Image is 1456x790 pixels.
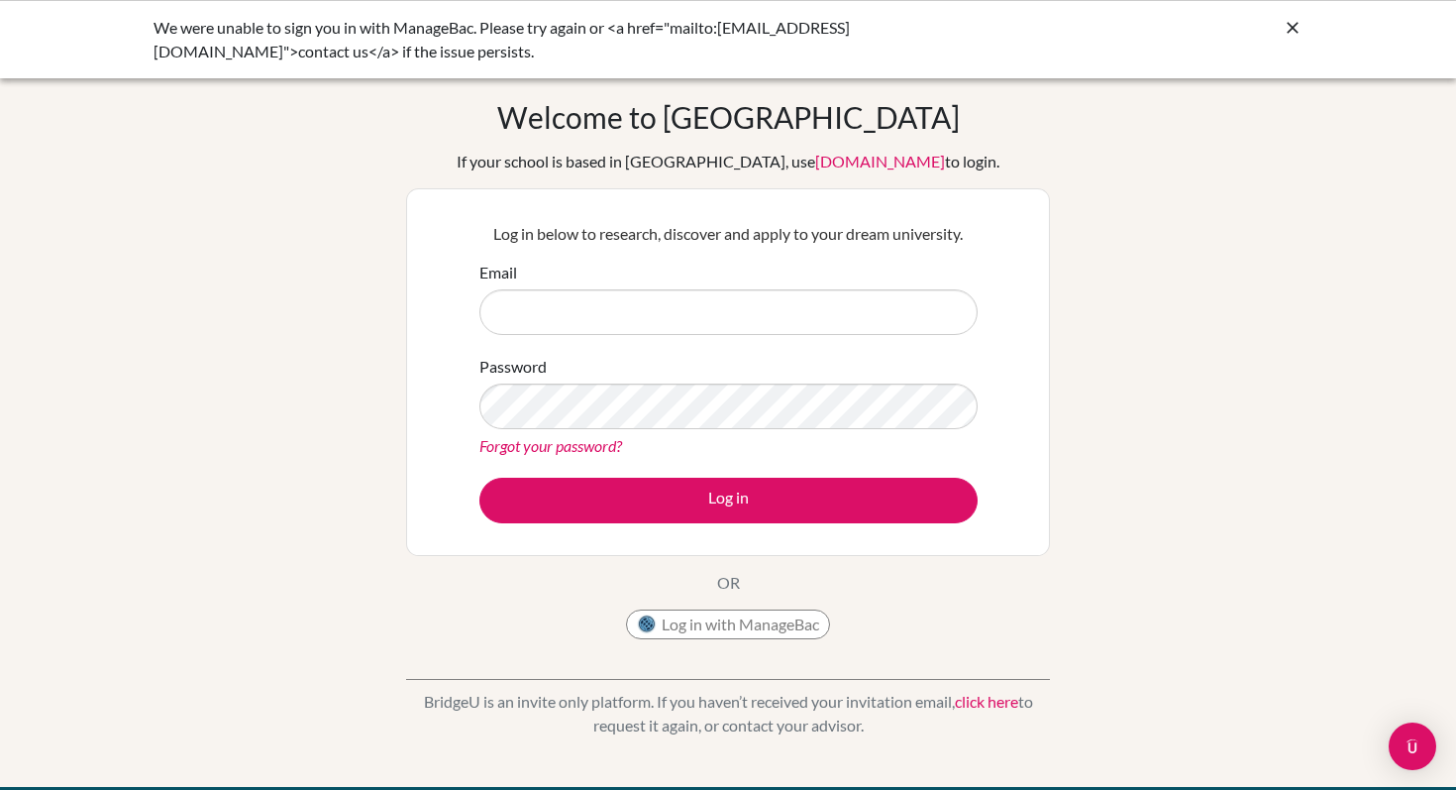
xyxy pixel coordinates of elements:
div: If your school is based in [GEOGRAPHIC_DATA], use to login. [457,150,999,173]
h1: Welcome to [GEOGRAPHIC_DATA] [497,99,960,135]
p: Log in below to research, discover and apply to your dream university. [479,222,978,246]
p: BridgeU is an invite only platform. If you haven’t received your invitation email, to request it ... [406,690,1050,737]
label: Email [479,261,517,284]
button: Log in [479,478,978,523]
button: Log in with ManageBac [626,610,830,639]
label: Password [479,355,547,379]
a: [DOMAIN_NAME] [815,152,945,170]
a: Forgot your password? [479,436,622,455]
a: click here [955,692,1018,711]
p: OR [717,571,740,595]
div: We were unable to sign you in with ManageBac. Please try again or <a href="mailto:[EMAIL_ADDRESS]... [154,16,1005,63]
div: Open Intercom Messenger [1389,723,1436,770]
